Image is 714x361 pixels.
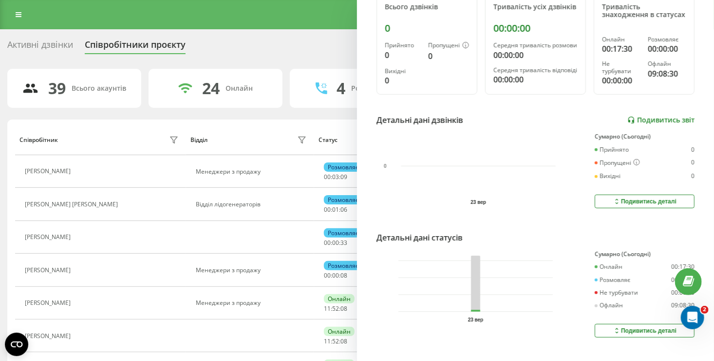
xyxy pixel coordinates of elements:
[25,333,73,340] div: [PERSON_NAME]
[324,271,331,280] span: 00
[602,3,686,20] div: Тривалість знаходження в статусах
[324,294,355,303] div: Онлайн
[671,302,695,309] div: 09:08:30
[493,3,578,11] div: Тривалість усіх дзвінків
[5,333,28,356] button: Open CMP widget
[595,263,622,270] div: Онлайн
[602,75,640,86] div: 00:00:00
[202,79,220,98] div: 24
[332,337,339,345] span: 52
[190,137,207,143] div: Відділ
[376,114,463,126] div: Детальні дані дзвінків
[595,195,695,208] button: Подивитись деталі
[324,240,347,246] div: : :
[324,338,347,345] div: : :
[595,133,695,140] div: Сумарно (Сьогодні)
[196,300,309,306] div: Менеджери з продажу
[595,251,695,258] div: Сумарно (Сьогодні)
[340,337,347,345] span: 08
[25,267,73,274] div: [PERSON_NAME]
[7,40,73,55] div: Активні дзвінки
[196,267,309,274] div: Менеджери з продажу
[613,327,676,335] div: Подивитись деталі
[340,271,347,280] span: 08
[648,43,687,55] div: 00:00:00
[85,40,186,55] div: Співробітники проєкту
[332,304,339,313] span: 52
[19,137,58,143] div: Співробітник
[324,228,362,238] div: Розмовляє
[493,74,578,85] div: 00:00:00
[648,36,687,43] div: Розмовляє
[72,84,126,93] div: Всього акаунтів
[595,324,695,338] button: Подивитись деталі
[671,277,695,283] div: 00:00:00
[48,79,66,98] div: 39
[324,195,362,204] div: Розмовляє
[324,205,331,214] span: 00
[376,232,463,243] div: Детальні дані статусів
[691,173,695,180] div: 0
[384,163,387,169] text: 0
[319,137,338,143] div: Статус
[428,50,469,62] div: 0
[602,43,640,55] div: 00:17:30
[340,205,347,214] span: 06
[385,68,420,75] div: Вихідні
[332,173,339,181] span: 03
[352,84,399,93] div: Розмовляють
[324,304,331,313] span: 11
[324,261,362,270] div: Розмовляє
[324,327,355,336] div: Онлайн
[324,305,347,312] div: : :
[493,22,578,34] div: 00:00:00
[595,159,640,167] div: Пропущені
[340,173,347,181] span: 09
[595,173,620,180] div: Вихідні
[225,84,253,93] div: Онлайн
[385,49,420,61] div: 0
[196,201,309,208] div: Відділ лідогенераторів
[196,168,309,175] div: Менеджери з продажу
[332,271,339,280] span: 00
[324,239,331,247] span: 00
[385,22,469,34] div: 0
[25,168,73,175] div: [PERSON_NAME]
[324,272,347,279] div: : :
[595,289,638,296] div: Не турбувати
[332,205,339,214] span: 01
[340,304,347,313] span: 08
[324,206,347,213] div: : :
[595,146,629,153] div: Прийнято
[595,302,623,309] div: Офлайн
[25,234,73,241] div: [PERSON_NAME]
[25,201,120,208] div: [PERSON_NAME] [PERSON_NAME]
[595,277,630,283] div: Розмовляє
[468,317,484,322] text: 23 вер
[701,306,709,314] span: 2
[337,79,346,98] div: 4
[648,60,687,67] div: Офлайн
[340,239,347,247] span: 33
[648,68,687,80] div: 09:08:30
[493,67,578,74] div: Середня тривалість відповіді
[671,289,695,296] div: 00:00:00
[324,162,362,172] div: Розмовляє
[613,198,676,205] div: Подивитись деталі
[385,75,420,86] div: 0
[332,239,339,247] span: 00
[691,159,695,167] div: 0
[627,116,695,124] a: Подивитись звіт
[681,306,704,329] iframe: Intercom live chat
[385,3,469,11] div: Всього дзвінків
[324,337,331,345] span: 11
[324,174,347,180] div: : :
[470,200,486,205] text: 23 вер
[602,36,640,43] div: Онлайн
[385,42,420,49] div: Прийнято
[671,263,695,270] div: 00:17:30
[493,42,578,49] div: Середня тривалість розмови
[324,173,331,181] span: 00
[602,60,640,75] div: Не турбувати
[691,146,695,153] div: 0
